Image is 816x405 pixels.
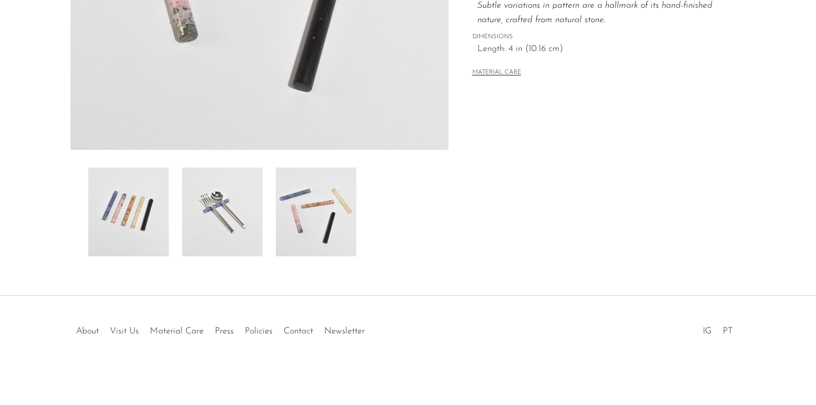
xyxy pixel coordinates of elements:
[472,32,722,42] span: DIMENSIONS
[697,318,738,339] ul: Social Medias
[276,168,356,256] img: Cutlery Rest Set in Multi
[110,327,139,336] a: Visit Us
[284,327,313,336] a: Contact
[477,1,712,24] span: Subtle variations in pattern are a hallmark of its hand-finished nature, crafted from natural stone.
[472,69,521,77] button: MATERIAL CARE
[182,168,263,256] img: Cutlery Rest Set in Multi
[477,42,722,57] span: Length: 4 in (10.16 cm)
[70,318,370,339] ul: Quick links
[76,327,99,336] a: About
[215,327,234,336] a: Press
[150,327,204,336] a: Material Care
[88,168,169,256] img: Cutlery Rest Set in Multi
[703,327,712,336] a: IG
[245,327,273,336] a: Policies
[723,327,733,336] a: PT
